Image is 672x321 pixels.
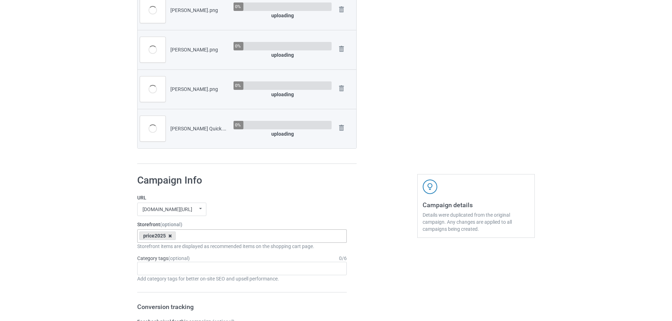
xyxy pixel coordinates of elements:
img: svg+xml;base64,PD94bWwgdmVyc2lvbj0iMS4wIiBlbmNvZGluZz0iVVRGLTgiPz4KPHN2ZyB3aWR0aD0iMjhweCIgaGVpZ2... [337,44,346,54]
div: [PERSON_NAME] Quick.png [170,125,229,132]
div: Storefront items are displayed as recommended items on the shopping cart page. [137,243,347,250]
div: 0 / 6 [339,255,347,262]
div: Details were duplicated from the original campaign. Any changes are applied to all campaigns bein... [423,211,529,233]
span: (optional) [160,222,182,227]
div: Add category tags for better on-site SEO and upsell performance. [137,275,347,282]
div: uploading [234,91,332,98]
div: uploading [234,51,332,58]
div: [DOMAIN_NAME][URL] [143,207,192,212]
img: svg+xml;base64,PD94bWwgdmVyc2lvbj0iMS4wIiBlbmNvZGluZz0iVVRGLTgiPz4KPHN2ZyB3aWR0aD0iMjhweCIgaGVpZ2... [337,84,346,93]
div: [PERSON_NAME].png [170,86,229,93]
div: 0% [235,83,241,88]
span: (optional) [168,255,190,261]
div: 0% [235,123,241,127]
h3: Campaign details [423,201,529,209]
img: svg+xml;base64,PD94bWwgdmVyc2lvbj0iMS4wIiBlbmNvZGluZz0iVVRGLTgiPz4KPHN2ZyB3aWR0aD0iNDJweCIgaGVpZ2... [423,179,437,194]
div: 0% [235,44,241,48]
div: price2025 [139,232,176,240]
h1: Campaign Info [137,174,347,187]
label: Category tags [137,255,190,262]
div: 0% [235,4,241,9]
div: [PERSON_NAME].png [170,7,229,14]
div: uploading [234,130,332,137]
label: URL [137,194,347,201]
h3: Conversion tracking [137,303,347,311]
div: [PERSON_NAME].png [170,46,229,53]
img: svg+xml;base64,PD94bWwgdmVyc2lvbj0iMS4wIiBlbmNvZGluZz0iVVRGLTgiPz4KPHN2ZyB3aWR0aD0iMjhweCIgaGVpZ2... [337,123,346,133]
label: Storefront [137,221,347,228]
div: uploading [234,12,332,19]
img: svg+xml;base64,PD94bWwgdmVyc2lvbj0iMS4wIiBlbmNvZGluZz0iVVRGLTgiPz4KPHN2ZyB3aWR0aD0iMjhweCIgaGVpZ2... [337,5,346,14]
